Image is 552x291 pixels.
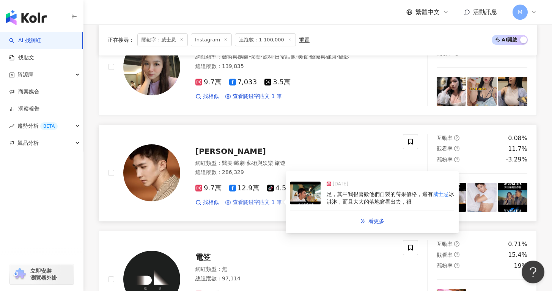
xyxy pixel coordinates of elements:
[17,117,58,134] span: 趨勢分析
[514,262,527,270] div: 19%
[454,241,459,247] span: question-circle
[191,33,232,46] span: Instagram
[296,54,297,60] span: ·
[360,218,365,224] span: double-right
[338,54,349,60] span: 攝影
[437,77,466,106] img: post-image
[203,93,219,100] span: 找相似
[437,252,453,258] span: 觀看率
[195,93,219,100] a: 找相似
[9,105,39,113] a: 洞察報告
[437,51,453,57] span: 漲粉率
[9,37,41,44] a: searchAI 找網紅
[99,18,537,115] a: KOL Avatar人令[PERSON_NAME]flywish13網紅類型：藝術與娛樂·保養·飲料·日常話題·美食·醫療與健康·攝影總追蹤數：139,8359.7萬7,0333.5萬找相似查看...
[437,157,453,163] span: 漲粉率
[508,145,527,153] div: 11.7%
[498,183,527,212] img: post-image
[433,191,449,197] mark: 威士忌
[368,218,384,224] span: 看更多
[310,54,337,60] span: 醫療與健康
[12,268,27,280] img: chrome extension
[195,184,222,192] span: 9.7萬
[508,251,527,259] div: 15.4%
[99,125,537,221] a: KOL Avatar[PERSON_NAME]網紅類型：醫美·戲劇·藝術與娛樂·旅遊總追蹤數：286,3299.7萬12.9萬4.5萬1.5萬找相似查看關鍵字貼文 1 筆post-image[D...
[337,54,338,60] span: ·
[275,160,285,166] span: 旅遊
[123,38,180,95] img: KOL Avatar
[195,53,394,61] div: 網紅類型 ：
[229,78,257,86] span: 7,033
[467,77,497,106] img: post-image
[437,145,453,152] span: 觀看率
[454,252,459,257] span: question-circle
[454,157,459,162] span: question-circle
[195,266,394,273] div: 網紅類型 ： 無
[9,88,39,96] a: 商案媒合
[225,199,282,206] a: 查看關鍵字貼文 1 筆
[235,33,296,46] span: 追蹤數：1-100,000
[267,184,293,192] span: 4.5萬
[437,263,453,269] span: 漲粉率
[245,160,246,166] span: ·
[30,267,57,281] span: 立即安裝 瀏覽器外掛
[9,54,34,62] a: 找貼文
[40,122,58,130] div: BETA
[454,146,459,151] span: question-circle
[17,66,33,83] span: 資源庫
[123,144,180,201] img: KOL Avatar
[299,37,310,43] div: 重置
[195,253,211,262] span: 電笠
[222,160,233,166] span: 醫美
[233,93,282,100] span: 查看關鍵字貼文 1 筆
[225,93,282,100] a: 查看關鍵字貼文 1 筆
[233,160,234,166] span: ·
[195,160,394,167] div: 網紅類型 ：
[263,54,273,60] span: 飲料
[506,155,527,164] div: -3.29%
[327,191,454,205] span: 冰淇淋，而且大大的落地窗看出去，很
[290,182,321,204] img: post-image
[518,8,522,16] span: M
[508,134,527,142] div: 0.08%
[195,275,394,283] div: 總追蹤數 ： 97,114
[108,37,134,43] span: 正在搜尋 ：
[437,241,453,247] span: 互動率
[9,123,14,129] span: rise
[273,160,275,166] span: ·
[233,199,282,206] span: 查看關鍵字貼文 1 筆
[195,169,394,176] div: 總追蹤數 ： 286,329
[250,54,261,60] span: 保養
[454,135,459,141] span: question-circle
[333,180,348,188] span: [DATE]
[234,160,245,166] span: 戲劇
[195,63,394,70] div: 總追蹤數 ： 139,835
[498,77,527,106] img: post-image
[352,214,392,229] a: double-right看更多
[229,184,259,192] span: 12.9萬
[10,264,74,285] a: chrome extension立即安裝 瀏覽器外掛
[264,78,291,86] span: 3.5萬
[137,33,188,46] span: 關鍵字：威士忌
[467,183,497,212] img: post-image
[248,54,250,60] span: ·
[298,54,308,60] span: 美食
[275,54,296,60] span: 日常話題
[273,54,275,60] span: ·
[195,78,222,86] span: 9.7萬
[247,160,273,166] span: 藝術與娛樂
[308,54,310,60] span: ·
[454,263,459,268] span: question-circle
[261,54,262,60] span: ·
[195,199,219,206] a: 找相似
[327,191,433,197] span: 足，其中我很喜歡他們自製的莓果優格，還有
[508,240,527,248] div: 0.71%
[6,10,47,25] img: logo
[203,199,219,206] span: 找相似
[522,261,544,283] iframe: Help Scout Beacon - Open
[195,147,266,156] span: [PERSON_NAME]
[437,135,453,141] span: 互動率
[222,54,248,60] span: 藝術與娛樂
[473,8,497,16] span: 活動訊息
[415,8,440,16] span: 繁體中文
[17,134,39,152] span: 競品分析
